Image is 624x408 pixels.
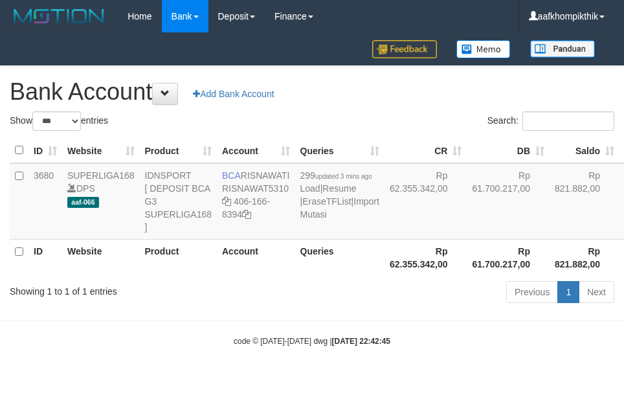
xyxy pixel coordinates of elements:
[550,163,619,240] td: Rp 821.882,00
[62,163,140,240] td: DPS
[62,138,140,163] th: Website: activate to sort column ascending
[140,138,217,163] th: Product: activate to sort column ascending
[315,173,372,180] span: updated 3 mins ago
[506,281,558,303] a: Previous
[10,6,108,26] img: MOTION_logo.png
[300,170,379,220] span: | | |
[456,40,511,58] img: Button%20Memo.svg
[302,196,351,207] a: EraseTFList
[10,280,251,298] div: Showing 1 to 1 of 1 entries
[467,163,550,240] td: Rp 61.700.217,00
[522,111,614,131] input: Search:
[579,281,614,303] a: Next
[384,163,467,240] td: Rp 62.355.342,00
[140,163,217,240] td: IDNSPORT [ DEPOSIT BCA G3 SUPERLIGA168 ]
[10,111,108,131] label: Show entries
[217,239,295,276] th: Account
[222,183,289,194] a: RISNAWAT5310
[62,239,140,276] th: Website
[550,138,619,163] th: Saldo: activate to sort column ascending
[184,83,282,105] a: Add Bank Account
[487,111,614,131] label: Search:
[295,239,384,276] th: Queries
[10,79,614,105] h1: Bank Account
[295,138,384,163] th: Queries: activate to sort column ascending
[300,196,379,220] a: Import Mutasi
[384,239,467,276] th: Rp 62.355.342,00
[32,111,81,131] select: Showentries
[222,196,231,207] a: Copy RISNAWAT5310 to clipboard
[242,209,251,220] a: Copy 4061668394 to clipboard
[300,183,320,194] a: Load
[28,239,62,276] th: ID
[467,239,550,276] th: Rp 61.700.217,00
[234,337,390,346] small: code © [DATE]-[DATE] dwg |
[67,170,135,181] a: SUPERLIGA168
[557,281,579,303] a: 1
[384,138,467,163] th: CR: activate to sort column ascending
[140,239,217,276] th: Product
[67,197,99,208] span: aaf-066
[322,183,356,194] a: Resume
[28,138,62,163] th: ID: activate to sort column ascending
[332,337,390,346] strong: [DATE] 22:42:45
[217,138,295,163] th: Account: activate to sort column ascending
[467,138,550,163] th: DB: activate to sort column ascending
[530,40,595,58] img: panduan.png
[300,170,372,181] span: 299
[372,40,437,58] img: Feedback.jpg
[222,170,241,181] span: BCA
[28,163,62,240] td: 3680
[217,163,295,240] td: RISNAWATI 406-166-8394
[550,239,619,276] th: Rp 821.882,00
